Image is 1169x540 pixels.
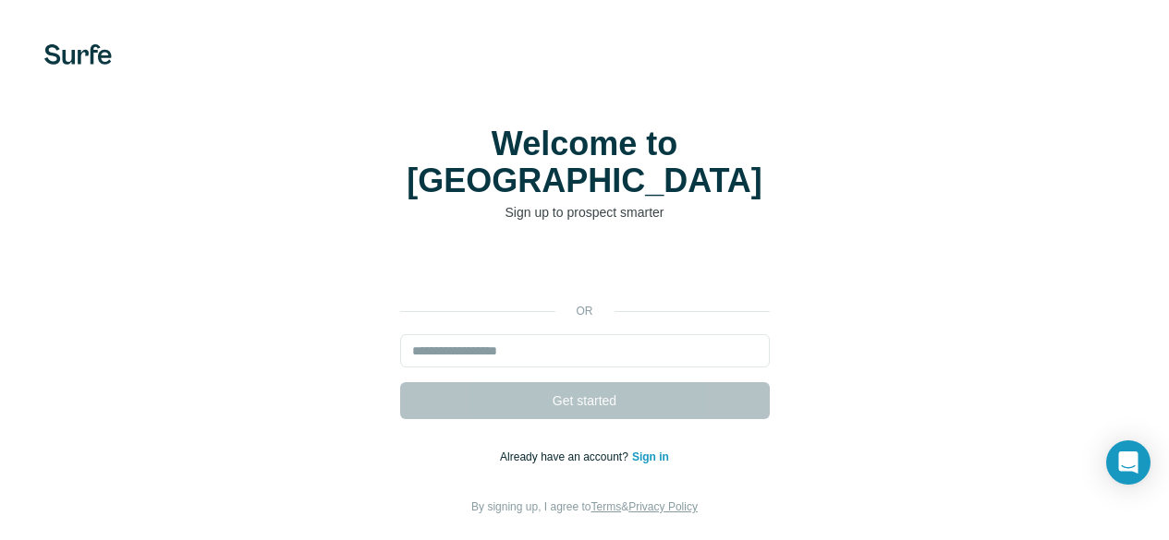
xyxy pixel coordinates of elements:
[44,44,112,65] img: Surfe's logo
[391,249,779,290] iframe: 「使用 Google 帳戶登入」按鈕
[400,126,770,199] h1: Welcome to [GEOGRAPHIC_DATA]
[628,500,698,513] a: Privacy Policy
[1106,440,1151,485] div: Open Intercom Messenger
[555,303,615,319] p: or
[400,203,770,222] p: Sign up to prospect smarter
[591,500,622,513] a: Terms
[632,450,669,463] a: Sign in
[500,450,632,463] span: Already have an account?
[471,500,698,513] span: By signing up, I agree to &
